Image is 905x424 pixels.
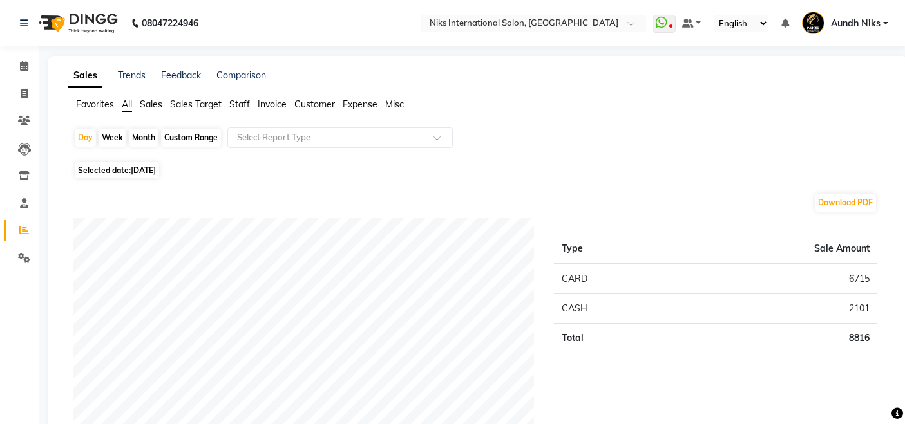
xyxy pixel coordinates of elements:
[75,162,159,178] span: Selected date:
[672,294,877,324] td: 2101
[33,5,121,41] img: logo
[385,98,404,110] span: Misc
[831,17,881,30] span: Aundh Niks
[118,69,146,81] a: Trends
[294,98,335,110] span: Customer
[554,264,673,294] td: CARD
[229,98,250,110] span: Staff
[815,194,876,212] button: Download PDF
[554,234,673,264] th: Type
[258,98,287,110] span: Invoice
[216,69,266,81] a: Comparison
[140,98,162,110] span: Sales
[122,98,132,110] span: All
[343,98,377,110] span: Expense
[672,324,877,353] td: 8816
[161,69,201,81] a: Feedback
[129,129,158,147] div: Month
[672,264,877,294] td: 6715
[554,324,673,353] td: Total
[68,64,102,88] a: Sales
[672,234,877,264] th: Sale Amount
[76,98,114,110] span: Favorites
[142,5,198,41] b: 08047224946
[802,12,824,34] img: Aundh Niks
[170,98,222,110] span: Sales Target
[131,165,156,175] span: [DATE]
[99,129,126,147] div: Week
[554,294,673,324] td: CASH
[161,129,221,147] div: Custom Range
[75,129,96,147] div: Day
